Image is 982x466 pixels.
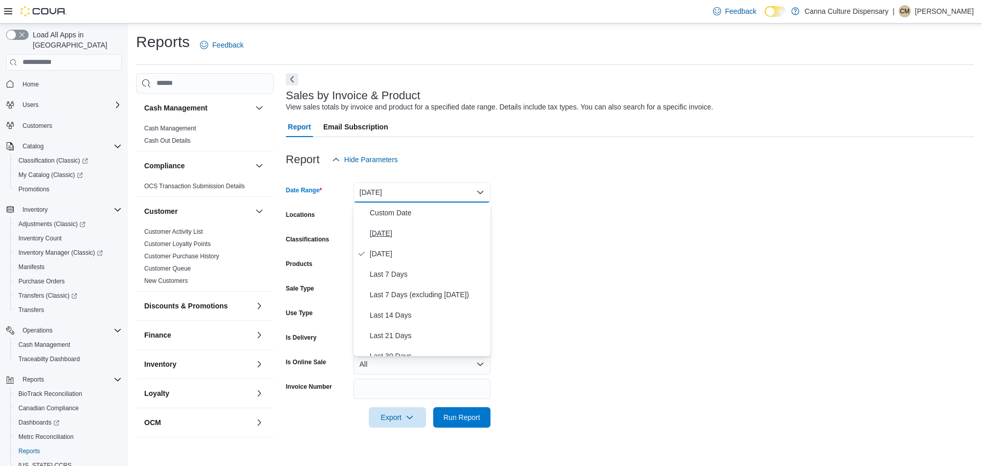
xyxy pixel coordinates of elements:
span: Load All Apps in [GEOGRAPHIC_DATA] [29,30,122,50]
a: Purchase Orders [14,275,69,287]
button: Loyalty [144,388,251,398]
div: Cash Management [136,122,274,151]
label: Date Range [286,186,322,194]
p: Canna Culture Dispensary [805,5,888,17]
img: Cova [20,6,66,16]
button: Finance [144,330,251,340]
a: Adjustments (Classic) [10,217,126,231]
button: Run Report [433,407,490,428]
button: Export [369,407,426,428]
a: Transfers [14,304,48,316]
span: Canadian Compliance [18,404,79,412]
button: Inventory [18,204,52,216]
label: Is Online Sale [286,358,326,366]
a: Customer Activity List [144,228,203,235]
button: Finance [253,329,265,341]
a: Cash Management [144,125,196,132]
button: Reports [10,444,126,458]
span: Metrc Reconciliation [18,433,74,441]
span: Last 21 Days [370,329,486,342]
label: Use Type [286,309,313,317]
span: Users [18,99,122,111]
a: Customer Purchase History [144,253,219,260]
span: [DATE] [370,227,486,239]
span: Last 7 Days [370,268,486,280]
button: Loyalty [253,387,265,400]
button: All [353,354,490,374]
button: Cash Management [10,338,126,352]
span: Inventory Count [18,234,62,242]
a: Inventory Manager (Classic) [10,246,126,260]
span: My Catalog (Classic) [14,169,122,181]
span: New Customers [144,277,188,285]
span: Operations [18,324,122,337]
p: | [892,5,895,17]
button: Inventory [253,358,265,370]
button: Transfers [10,303,126,317]
a: My Catalog (Classic) [10,168,126,182]
span: Adjustments (Classic) [18,220,85,228]
button: Traceabilty Dashboard [10,352,126,366]
span: Traceabilty Dashboard [18,355,80,363]
span: Feedback [725,6,756,16]
a: Customers [18,120,56,132]
button: Inventory [2,203,126,217]
span: Catalog [23,142,43,150]
span: Adjustments (Classic) [14,218,122,230]
a: Traceabilty Dashboard [14,353,84,365]
button: Inventory [144,359,251,369]
button: Reports [2,372,126,387]
h3: Report [286,153,320,166]
span: Canadian Compliance [14,402,122,414]
span: Customers [18,119,122,132]
span: Inventory Manager (Classic) [14,247,122,259]
span: Metrc Reconciliation [14,431,122,443]
span: Manifests [14,261,122,273]
a: Dashboards [14,416,63,429]
button: Users [2,98,126,112]
a: Classification (Classic) [14,154,92,167]
span: Transfers [18,306,44,314]
a: Feedback [709,1,761,21]
button: Customers [2,118,126,133]
span: Reports [23,375,44,384]
a: Transfers (Classic) [14,290,81,302]
span: Customers [23,122,52,130]
span: BioTrack Reconciliation [18,390,82,398]
a: Inventory Count [14,232,66,245]
span: Reports [18,373,122,386]
span: Customer Queue [144,264,191,273]
button: OCM [253,416,265,429]
a: New Customers [144,277,188,284]
a: Feedback [196,35,248,55]
span: Last 7 Days (excluding [DATE]) [370,289,486,301]
span: Cash Out Details [144,137,191,145]
span: Transfers (Classic) [14,290,122,302]
button: [DATE] [353,182,490,203]
button: Purchase Orders [10,274,126,289]
button: Inventory Count [10,231,126,246]
button: Discounts & Promotions [253,300,265,312]
span: Reports [18,447,40,455]
span: Cash Management [18,341,70,349]
span: Customer Purchase History [144,252,219,260]
span: Classification (Classic) [18,157,88,165]
span: Home [23,80,39,88]
label: Sale Type [286,284,314,293]
button: Canadian Compliance [10,401,126,415]
a: Reports [14,445,44,457]
button: Metrc Reconciliation [10,430,126,444]
button: Next [286,73,298,85]
button: Home [2,77,126,92]
span: Purchase Orders [18,277,65,285]
label: Products [286,260,313,268]
span: OCS Transaction Submission Details [144,182,245,190]
button: Promotions [10,182,126,196]
a: Transfers (Classic) [10,289,126,303]
span: Feedback [212,40,243,50]
button: Compliance [253,160,265,172]
span: Inventory [23,206,48,214]
a: Promotions [14,183,54,195]
a: Dashboards [10,415,126,430]
a: Inventory Manager (Classic) [14,247,107,259]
